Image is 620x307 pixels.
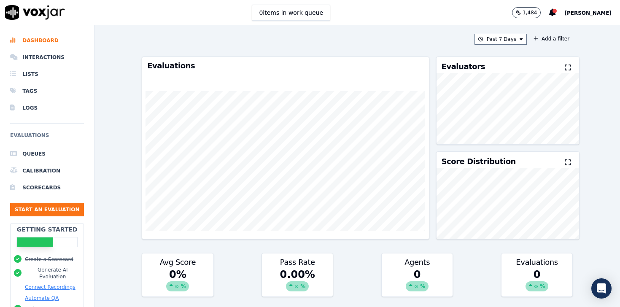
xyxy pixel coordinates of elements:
[10,66,84,83] a: Lists
[10,32,84,49] a: Dashboard
[564,10,612,16] span: [PERSON_NAME]
[442,158,516,165] h3: Score Distribution
[10,130,84,145] h6: Evaluations
[142,268,213,296] div: 0 %
[442,63,485,70] h3: Evaluators
[387,259,447,266] h3: Agents
[10,179,84,196] a: Scorecards
[10,49,84,66] a: Interactions
[25,256,73,263] button: Create a Scorecard
[286,281,309,291] div: ∞ %
[507,259,567,266] h3: Evaluations
[526,281,548,291] div: ∞ %
[267,259,328,266] h3: Pass Rate
[564,8,620,18] button: [PERSON_NAME]
[262,268,333,296] div: 0.00 %
[10,162,84,179] a: Calibration
[10,83,84,100] a: Tags
[147,62,423,70] h3: Evaluations
[25,295,59,302] button: Automate QA
[5,5,65,20] img: voxjar logo
[147,259,208,266] h3: Avg Score
[25,284,75,291] button: Connect Recordings
[512,7,549,18] button: 1,484
[523,9,537,16] p: 1,484
[382,268,453,296] div: 0
[406,281,429,291] div: ∞ %
[591,278,612,299] div: Open Intercom Messenger
[17,225,78,234] h2: Getting Started
[474,34,527,45] button: Past 7 Days
[166,281,189,291] div: ∞ %
[10,203,84,216] button: Start an Evaluation
[512,7,541,18] button: 1,484
[25,267,80,280] button: Generate AI Evaluation
[10,100,84,116] a: Logs
[530,34,573,44] button: Add a filter
[252,5,330,21] button: 0items in work queue
[10,145,84,162] a: Queues
[501,268,572,296] div: 0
